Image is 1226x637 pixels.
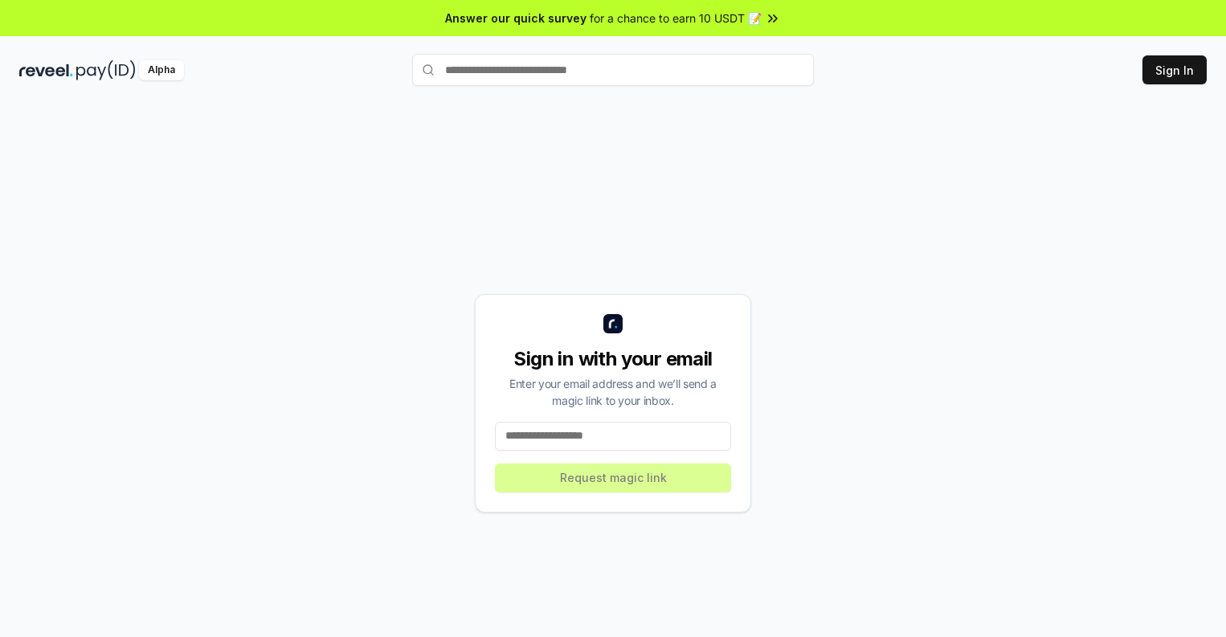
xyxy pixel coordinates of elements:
[445,10,586,27] span: Answer our quick survey
[590,10,762,27] span: for a chance to earn 10 USDT 📝
[1142,55,1207,84] button: Sign In
[495,346,731,372] div: Sign in with your email
[139,60,184,80] div: Alpha
[76,60,136,80] img: pay_id
[19,60,73,80] img: reveel_dark
[495,375,731,409] div: Enter your email address and we’ll send a magic link to your inbox.
[603,314,623,333] img: logo_small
